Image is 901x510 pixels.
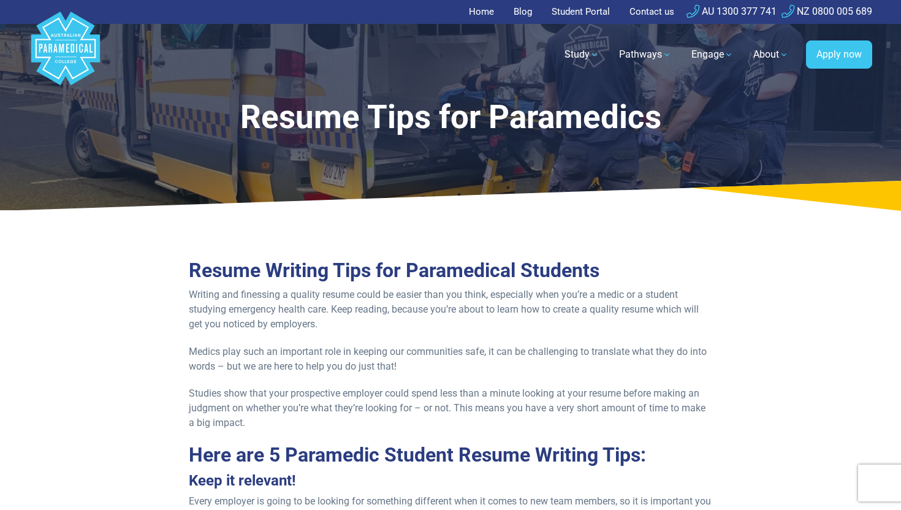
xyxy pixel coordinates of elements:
[806,40,872,69] a: Apply now
[189,259,712,282] h2: Resume Writing Tips for Paramedical Students
[189,443,712,466] h2: Here are 5 Paramedic Student Resume Writing Tips:
[684,37,741,72] a: Engage
[134,98,767,137] h1: Resume Tips for Paramedics
[29,24,102,86] a: Australian Paramedical College
[557,37,607,72] a: Study
[781,6,872,17] a: NZ 0800 005 689
[189,344,712,374] p: Medics play such an important role in keeping our communities safe, it can be challenging to tran...
[189,472,296,489] strong: Keep it relevant!
[746,37,796,72] a: About
[612,37,679,72] a: Pathways
[686,6,777,17] a: AU 1300 377 741
[189,287,712,332] p: Writing and finessing a quality resume could be easier than you think, especially when you’re a m...
[189,386,712,430] p: Studies show that your prospective employer could spend less than a minute looking at your resume...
